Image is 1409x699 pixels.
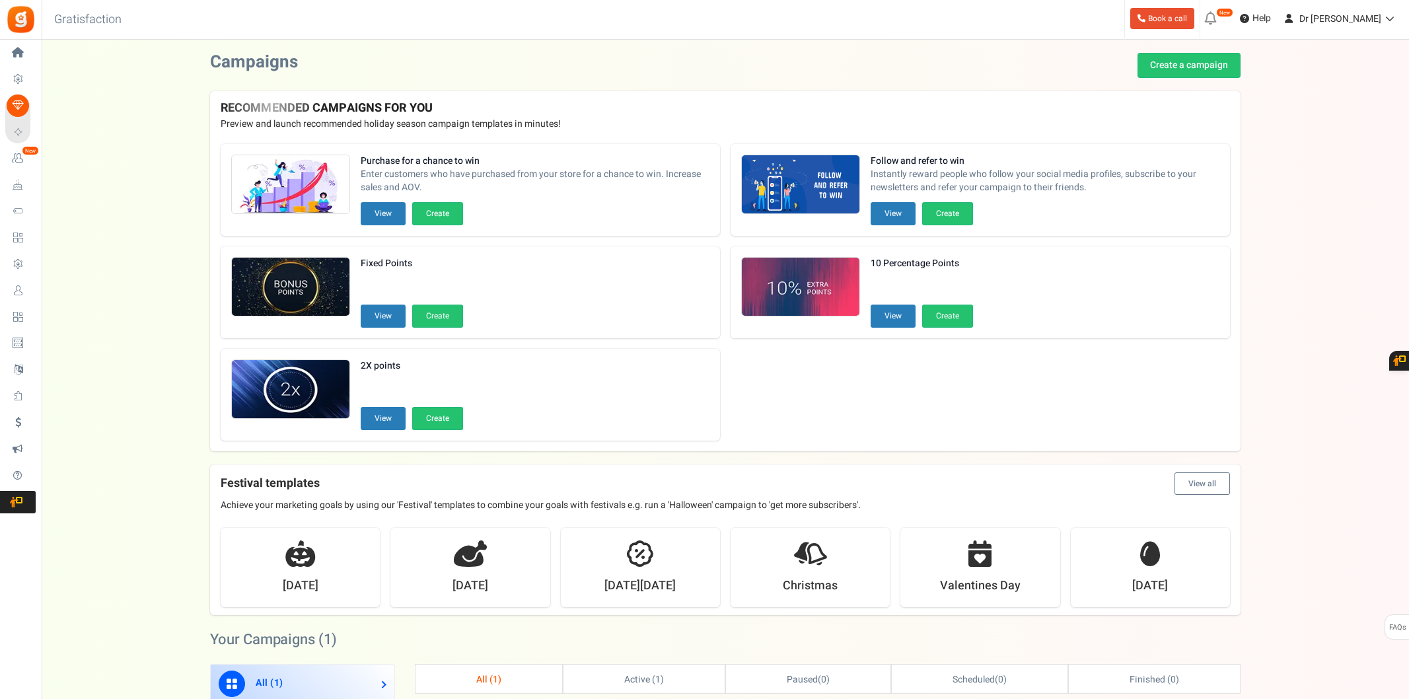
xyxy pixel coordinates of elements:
strong: Fixed Points [361,257,463,270]
strong: Follow and refer to win [871,155,1219,168]
em: New [1216,8,1233,17]
p: Achieve your marketing goals by using our 'Festival' templates to combine your goals with festiva... [221,499,1230,512]
span: 0 [1171,673,1176,686]
span: 1 [655,673,661,686]
a: Create a campaign [1138,53,1241,78]
span: All ( ) [256,676,283,690]
h4: RECOMMENDED CAMPAIGNS FOR YOU [221,102,1230,115]
a: New [5,147,36,170]
button: View [361,407,406,430]
img: Recommended Campaigns [742,155,859,215]
button: Create [922,202,973,225]
button: View all [1174,472,1230,495]
button: Create [922,305,973,328]
strong: 2X points [361,359,463,373]
span: All ( ) [476,673,501,686]
span: Help [1249,12,1271,25]
p: Preview and launch recommended holiday season campaign templates in minutes! [221,118,1230,131]
span: Enter customers who have purchased from your store for a chance to win. Increase sales and AOV. [361,168,709,194]
span: Scheduled [953,673,995,686]
strong: [DATE] [1132,577,1168,595]
span: 1 [324,629,332,650]
h2: Campaigns [210,53,298,72]
em: New [22,146,39,155]
img: Recommended Campaigns [232,258,349,317]
img: Gratisfaction [6,5,36,34]
button: View [361,202,406,225]
button: View [871,305,916,328]
button: Create [412,305,463,328]
span: Active ( ) [624,673,664,686]
img: Recommended Campaigns [232,155,349,215]
button: View [361,305,406,328]
span: Paused [787,673,818,686]
span: FAQs [1389,615,1406,640]
strong: Valentines Day [940,577,1021,595]
span: ( ) [953,673,1006,686]
button: Create [412,407,463,430]
img: Recommended Campaigns [742,258,859,317]
h2: Your Campaigns ( ) [210,633,337,646]
span: 1 [274,676,280,690]
img: Recommended Campaigns [232,360,349,420]
strong: [DATE] [452,577,488,595]
span: 0 [998,673,1003,686]
a: Book a call [1130,8,1194,29]
strong: Christmas [783,577,838,595]
a: Help [1235,8,1276,29]
strong: [DATE] [283,577,318,595]
strong: 10 Percentage Points [871,257,973,270]
span: Finished ( ) [1130,673,1178,686]
h3: Gratisfaction [40,7,136,33]
span: Dr [PERSON_NAME] [1299,12,1381,26]
strong: [DATE][DATE] [604,577,676,595]
button: View [871,202,916,225]
span: 1 [493,673,498,686]
span: 0 [821,673,826,686]
button: Create [412,202,463,225]
span: ( ) [787,673,830,686]
h4: Festival templates [221,472,1230,495]
span: Instantly reward people who follow your social media profiles, subscribe to your newsletters and ... [871,168,1219,194]
strong: Purchase for a chance to win [361,155,709,168]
